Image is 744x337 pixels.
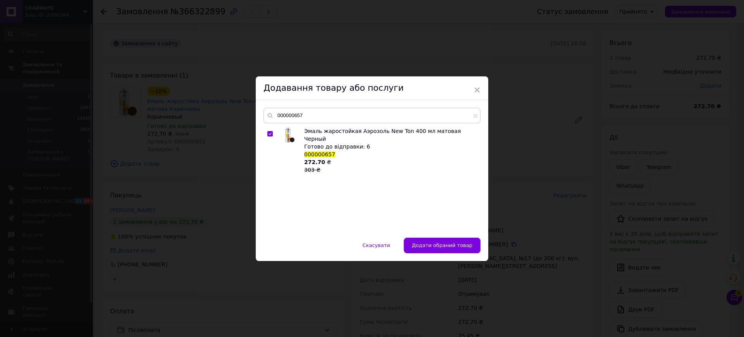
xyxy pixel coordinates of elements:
[304,167,320,173] span: 303 ₴
[362,242,390,248] span: Скасувати
[304,151,335,157] span: 000000657
[256,76,488,100] div: Додавання товару або послуги
[281,127,296,143] img: Эмаль жаростойкая Аэрозоль New Ton 400 мл матовая Черный
[304,143,476,150] div: Готово до відправки: 6
[304,159,325,165] b: 272.70
[412,242,472,248] span: Додати обраний товар
[474,83,480,97] span: ×
[404,238,480,253] button: Додати обраний товар
[304,128,461,142] span: Эмаль жаростойкая Аэрозоль New Ton 400 мл матовая Черный
[263,108,480,123] input: Пошук за товарами та послугами
[304,158,476,174] div: ₴
[354,238,398,253] button: Скасувати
